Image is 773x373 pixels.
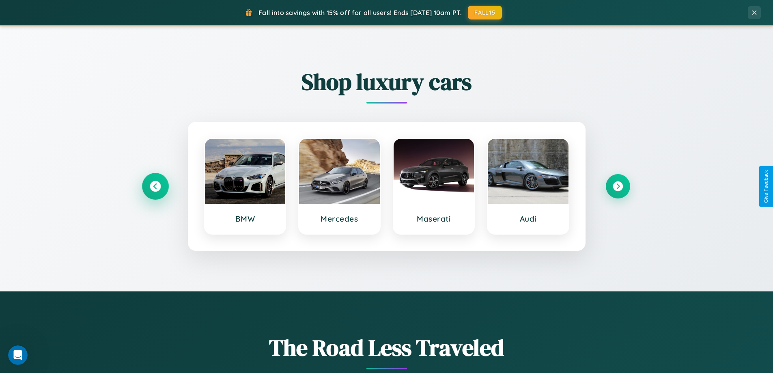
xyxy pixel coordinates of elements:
[143,66,630,97] h2: Shop luxury cars
[307,214,372,224] h3: Mercedes
[468,6,502,19] button: FALL15
[402,214,466,224] h3: Maserati
[496,214,560,224] h3: Audi
[763,170,769,203] div: Give Feedback
[213,214,278,224] h3: BMW
[143,332,630,363] h1: The Road Less Traveled
[258,9,462,17] span: Fall into savings with 15% off for all users! Ends [DATE] 10am PT.
[8,345,28,365] iframe: Intercom live chat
